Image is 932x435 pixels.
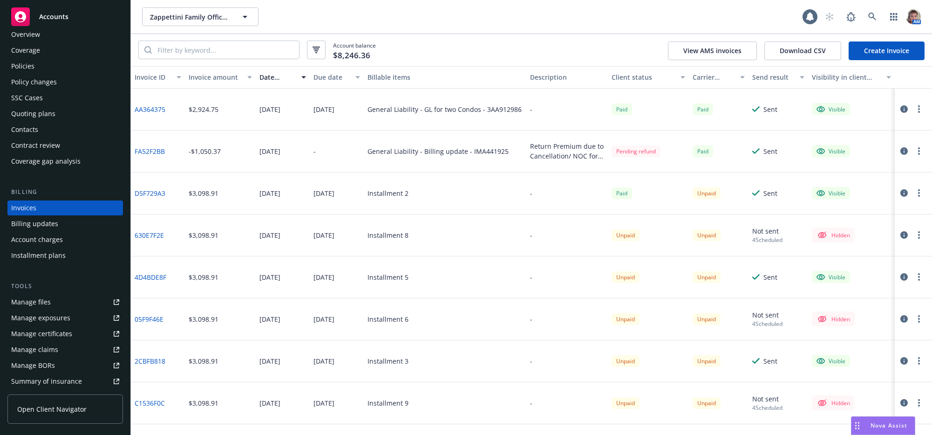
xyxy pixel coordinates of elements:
a: Coverage [7,43,123,58]
div: General Liability - GL for two Condos - 3AA912986 [367,104,522,114]
a: Policy changes [7,75,123,90]
div: -$1,050.37 [189,146,221,156]
a: Switch app [884,7,903,26]
div: [DATE] [313,272,334,282]
div: Client status [612,72,675,82]
button: Due date [310,66,364,89]
a: Billing updates [7,216,123,231]
div: $2,924.75 [189,104,218,114]
div: Not sent [752,226,779,236]
div: Invoices [11,200,36,215]
a: 4D4BDE8F [135,272,166,282]
a: Account charges [7,232,123,247]
div: Installment 5 [367,272,408,282]
div: [DATE] [259,356,280,366]
div: Date issued [259,72,296,82]
div: Carrier status [693,72,735,82]
div: Return Premium due to Cancellation/ NOC for two Condos General Liability policy. [530,141,604,161]
button: Description [526,66,607,89]
div: [DATE] [313,104,334,114]
div: - [530,356,532,366]
a: Start snowing [820,7,839,26]
span: Manage exposures [7,311,123,325]
div: - [313,146,316,156]
div: [DATE] [259,272,280,282]
div: Visibility in client dash [812,72,881,82]
a: 05F9F46E [135,314,163,324]
div: - [530,188,532,198]
div: Unpaid [693,271,721,283]
div: 4 Scheduled [752,236,782,244]
div: Paid [612,104,632,115]
div: Overview [11,27,40,42]
a: FA52F2BB [135,146,165,156]
div: [DATE] [313,230,334,240]
div: Policies [11,59,34,74]
a: D5F729A3 [135,188,165,198]
span: Paid [693,145,713,157]
div: Unpaid [693,187,721,199]
div: Manage BORs [11,358,55,373]
img: photo [906,9,921,24]
button: Carrier status [689,66,748,89]
div: Unpaid [612,397,639,409]
svg: Search [144,46,152,54]
div: [DATE] [259,104,280,114]
div: Billable items [367,72,523,82]
div: Account charges [11,232,63,247]
div: Installment 3 [367,356,408,366]
div: Not sent [752,394,779,404]
div: Sent [763,272,777,282]
div: Visible [816,357,845,365]
a: Policies [7,59,123,74]
div: - [530,398,532,408]
div: Unpaid [612,355,639,367]
a: 630E7F2E [135,230,164,240]
span: $8,246.36 [333,49,370,62]
div: Hidden [816,229,850,241]
div: Contract review [11,138,60,153]
div: Visible [816,147,845,155]
div: Due date [313,72,350,82]
div: Unpaid [693,229,721,241]
span: Accounts [39,13,68,21]
div: Send result [752,72,794,82]
button: Zappettini Family Office; Zappettini Investment Company, LLC [142,7,259,26]
div: Pending refund [612,145,660,157]
div: Tools [7,282,123,291]
div: - [530,104,532,114]
div: [DATE] [313,356,334,366]
a: Overview [7,27,123,42]
div: $3,098.91 [189,314,218,324]
div: Policy changes [11,75,57,90]
a: SSC Cases [7,90,123,105]
div: Contacts [11,122,38,137]
div: Paid [612,187,632,199]
div: Unpaid [693,397,721,409]
a: Manage claims [7,342,123,357]
div: Sent [763,146,777,156]
span: Nova Assist [871,421,907,429]
div: [DATE] [313,188,334,198]
a: Accounts [7,4,123,30]
a: Report a Bug [842,7,860,26]
div: $3,098.91 [189,188,218,198]
div: [DATE] [259,398,280,408]
button: Visibility in client dash [808,66,895,89]
div: Visible [816,273,845,281]
div: Manage exposures [11,311,70,325]
button: Invoice ID [131,66,185,89]
a: Manage certificates [7,326,123,341]
div: Invoice ID [135,72,171,82]
a: Coverage gap analysis [7,154,123,169]
button: Client status [608,66,689,89]
button: Date issued [256,66,310,89]
div: Quoting plans [11,106,55,121]
a: 2CBFB818 [135,356,165,366]
div: Installment 6 [367,314,408,324]
div: Paid [693,104,713,115]
div: Unpaid [693,355,721,367]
